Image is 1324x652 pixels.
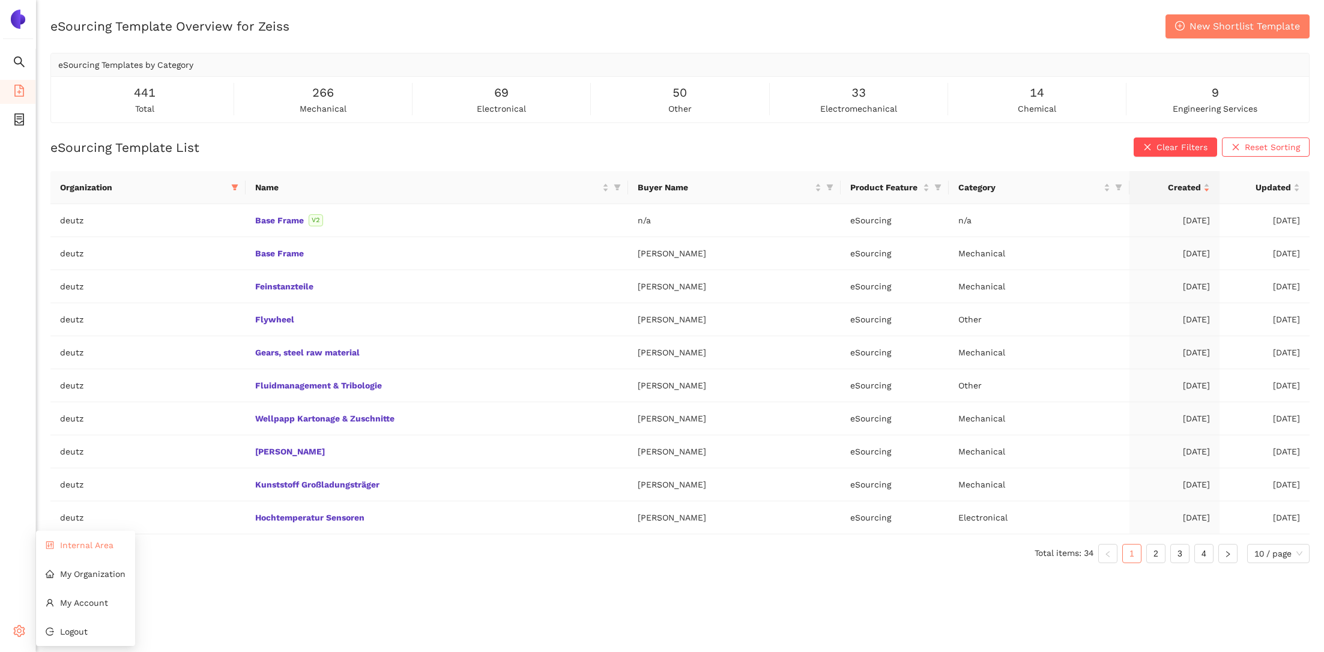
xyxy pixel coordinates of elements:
span: filter [932,178,944,196]
span: 9 [1212,83,1219,102]
span: logout [46,627,54,636]
td: eSourcing [841,237,949,270]
span: plus-circle [1175,21,1185,32]
td: [DATE] [1220,303,1310,336]
td: [DATE] [1129,501,1220,534]
span: 14 [1030,83,1044,102]
td: eSourcing [841,435,949,468]
td: [DATE] [1129,468,1220,501]
span: filter [229,178,241,196]
li: Next Page [1218,544,1238,563]
td: [PERSON_NAME] [628,237,841,270]
td: [PERSON_NAME] [628,468,841,501]
span: V2 [309,214,323,226]
span: Internal Area [60,540,113,550]
td: [DATE] [1129,270,1220,303]
span: user [46,599,54,607]
h2: eSourcing Template Overview for Zeiss [50,17,289,35]
span: electronical [477,102,526,115]
td: deutz [50,204,246,237]
a: 1 [1123,545,1141,563]
span: mechanical [300,102,346,115]
span: New Shortlist Template [1189,19,1300,34]
li: Total items: 34 [1035,544,1093,563]
td: [DATE] [1220,402,1310,435]
span: filter [614,184,621,191]
td: [DATE] [1129,303,1220,336]
span: Buyer Name [638,181,812,194]
span: engineering services [1173,102,1257,115]
span: filter [611,178,623,196]
img: Logo [8,10,28,29]
td: Mechanical [949,435,1129,468]
li: 3 [1170,544,1189,563]
th: this column's title is Updated,this column is sortable [1220,171,1310,204]
td: [DATE] [1129,204,1220,237]
button: right [1218,544,1238,563]
button: closeClear Filters [1134,137,1217,157]
td: [DATE] [1220,435,1310,468]
td: [PERSON_NAME] [628,303,841,336]
th: this column's title is Buyer Name,this column is sortable [628,171,841,204]
span: total [135,102,154,115]
td: Mechanical [949,468,1129,501]
td: [PERSON_NAME] [628,501,841,534]
span: Created [1139,181,1201,194]
span: Organization [60,181,226,194]
td: [PERSON_NAME] [628,402,841,435]
td: Mechanical [949,237,1129,270]
td: eSourcing [841,336,949,369]
th: this column's title is Name,this column is sortable [246,171,627,204]
td: deutz [50,237,246,270]
td: [PERSON_NAME] [628,369,841,402]
span: file-add [13,80,25,104]
li: Previous Page [1098,544,1117,563]
span: close [1143,143,1152,152]
td: Mechanical [949,336,1129,369]
span: filter [826,184,833,191]
td: Other [949,303,1129,336]
span: 10 / page [1254,545,1302,563]
h2: eSourcing Template List [50,139,199,156]
td: eSourcing [841,369,949,402]
td: deutz [50,435,246,468]
td: Electronical [949,501,1129,534]
span: Clear Filters [1156,140,1208,154]
td: Mechanical [949,402,1129,435]
td: eSourcing [841,402,949,435]
button: left [1098,544,1117,563]
td: [DATE] [1129,369,1220,402]
span: filter [1115,184,1122,191]
span: other [668,102,692,115]
span: Logout [60,627,88,636]
span: My Organization [60,569,125,579]
td: deutz [50,303,246,336]
span: chemical [1018,102,1056,115]
span: 441 [134,83,156,102]
a: 4 [1195,545,1213,563]
button: plus-circleNew Shortlist Template [1165,14,1310,38]
span: right [1224,551,1232,558]
td: n/a [628,204,841,237]
td: Other [949,369,1129,402]
span: electromechanical [820,102,897,115]
span: 50 [673,83,687,102]
span: container [13,109,25,133]
td: [DATE] [1220,336,1310,369]
td: eSourcing [841,468,949,501]
span: Reset Sorting [1245,140,1300,154]
td: [DATE] [1129,402,1220,435]
span: setting [13,621,25,645]
span: control [46,541,54,549]
td: deutz [50,402,246,435]
span: home [46,570,54,578]
span: filter [824,178,836,196]
span: search [13,52,25,76]
li: 4 [1194,544,1214,563]
span: filter [1113,178,1125,196]
td: [PERSON_NAME] [628,435,841,468]
div: Page Size [1247,544,1310,563]
span: Category [958,181,1101,194]
td: [DATE] [1220,468,1310,501]
span: filter [231,184,238,191]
